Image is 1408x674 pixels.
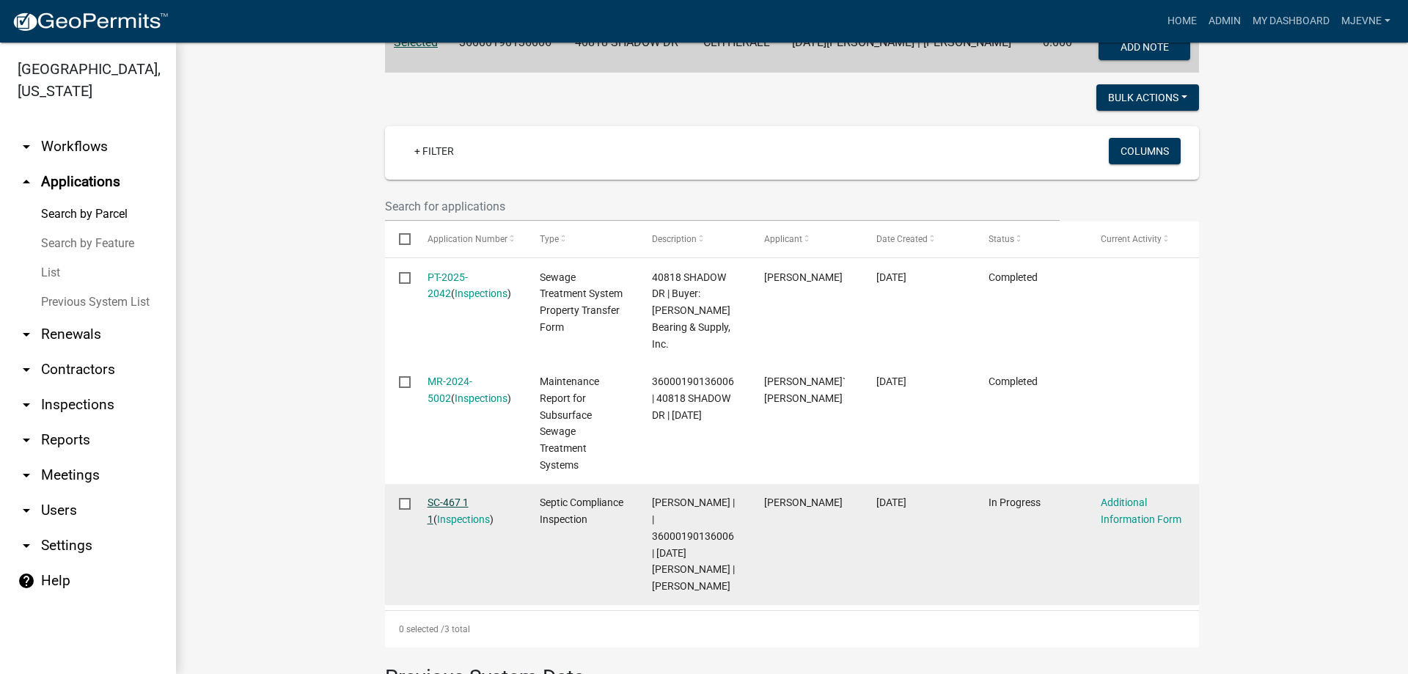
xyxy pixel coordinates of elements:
[1247,7,1335,35] a: My Dashboard
[1101,497,1181,525] a: Additional Information Form
[413,221,525,257] datatable-header-cell: Application Number
[18,431,35,449] i: arrow_drop_down
[638,221,750,257] datatable-header-cell: Description
[764,376,846,404] span: JASON` HAUGEN
[540,271,623,333] span: Sewage Treatment System Property Transfer Form
[18,537,35,554] i: arrow_drop_down
[428,373,512,407] div: ( )
[1087,221,1199,257] datatable-header-cell: Current Activity
[876,271,906,283] span: 08/12/2025
[1099,34,1190,60] button: Add Note
[455,392,507,404] a: Inspections
[783,25,1033,73] td: [DATE][PERSON_NAME] | [PERSON_NAME]
[1101,234,1162,244] span: Current Activity
[385,191,1060,221] input: Search for applications
[989,497,1041,508] span: In Progress
[428,497,469,525] a: SC-467 1 1
[652,234,697,244] span: Description
[450,25,567,73] td: 36000190136006
[428,494,512,528] div: ( )
[876,376,906,387] span: 12/05/2024
[1034,25,1084,73] td: 0.000
[862,221,975,257] datatable-header-cell: Date Created
[764,234,802,244] span: Applicant
[18,502,35,519] i: arrow_drop_down
[1109,138,1181,164] button: Columns
[437,513,490,525] a: Inspections
[540,376,599,471] span: Maintenance Report for Subsurface Sewage Treatment Systems
[989,234,1014,244] span: Status
[428,376,472,404] a: MR-2024-5002
[403,138,466,164] a: + Filter
[428,234,507,244] span: Application Number
[975,221,1087,257] datatable-header-cell: Status
[18,326,35,343] i: arrow_drop_down
[399,624,444,634] span: 0 selected /
[540,497,623,525] span: Septic Compliance Inspection
[989,376,1038,387] span: Completed
[18,138,35,155] i: arrow_drop_down
[694,25,784,73] td: CLITHERALL
[566,25,694,73] td: 40818 SHADOW DR
[428,269,512,303] div: ( )
[18,396,35,414] i: arrow_drop_down
[876,234,928,244] span: Date Created
[18,466,35,484] i: arrow_drop_down
[764,497,843,508] span: Brett Anderson
[525,221,637,257] datatable-header-cell: Type
[764,271,843,283] span: Jennifer Cavers
[1203,7,1247,35] a: Admin
[385,221,413,257] datatable-header-cell: Select
[1335,7,1396,35] a: MJevne
[18,361,35,378] i: arrow_drop_down
[989,271,1038,283] span: Completed
[540,234,559,244] span: Type
[652,376,734,421] span: 36000190136006 | 40818 SHADOW DR | 08/13/2024
[652,271,730,350] span: 40818 SHADOW DR | Buyer: Morris Bearing & Supply, Inc.
[876,497,906,508] span: 08/13/2024
[1162,7,1203,35] a: Home
[1096,84,1199,111] button: Bulk Actions
[455,287,507,299] a: Inspections
[18,572,35,590] i: help
[428,271,468,300] a: PT-2025-2042
[652,497,735,592] span: Michelle Jevne | | 36000190136006 | NOEL J COOK | MICHELLE COOK
[385,611,1199,648] div: 3 total
[1120,41,1168,53] span: Add Note
[750,221,862,257] datatable-header-cell: Applicant
[18,173,35,191] i: arrow_drop_up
